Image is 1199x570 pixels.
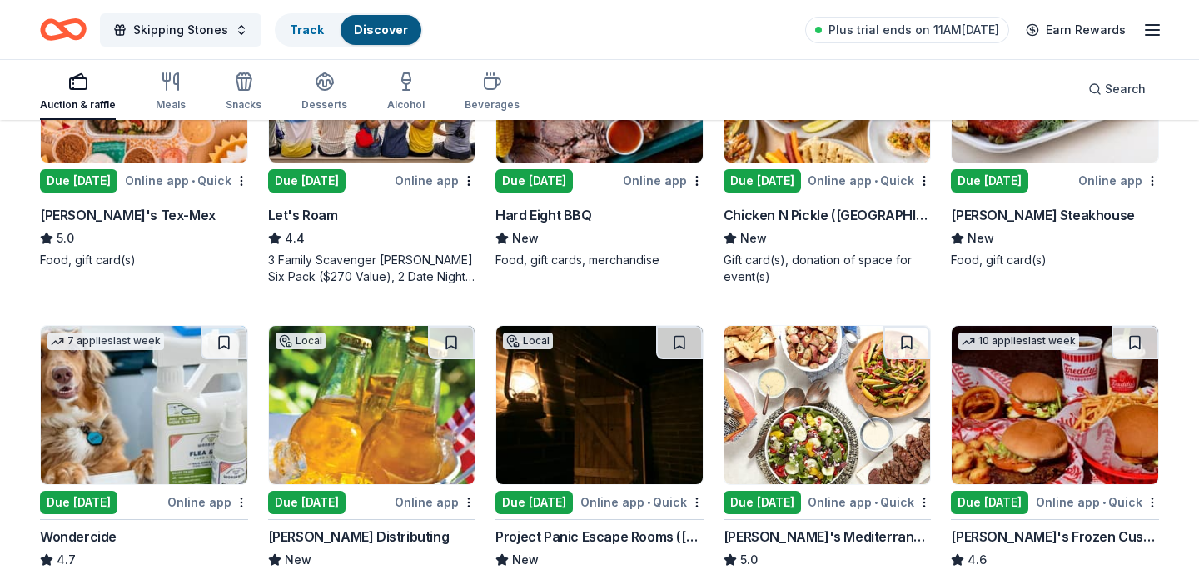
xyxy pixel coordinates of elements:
img: Image for Taziki's Mediterranean Cafe [724,326,931,484]
span: • [874,496,878,509]
a: Image for Let's Roam1 applylast weekDue [DATE]Online appLet's Roam4.43 Family Scavenger [PERSON_N... [268,3,476,285]
div: Due [DATE] [495,491,573,514]
div: Due [DATE] [268,491,346,514]
div: Due [DATE] [495,169,573,192]
div: [PERSON_NAME]'s Mediterranean Cafe [724,527,932,547]
div: Gift card(s), donation of space for event(s) [724,252,932,285]
button: Meals [156,65,186,120]
span: Plus trial ends on 11AM[DATE] [828,20,999,40]
a: Discover [354,22,408,37]
div: Snacks [226,98,261,112]
div: Online app [1078,170,1159,191]
div: Food, gift card(s) [40,252,248,268]
div: Online app [167,492,248,512]
div: Online app [395,170,475,191]
div: Project Panic Escape Rooms ([GEOGRAPHIC_DATA]) [495,527,704,547]
a: Track [290,22,324,37]
div: Food, gift cards, merchandise [495,252,704,268]
span: 5.0 [740,550,758,570]
span: 4.6 [968,550,987,570]
div: Local [276,332,326,349]
div: Due [DATE] [40,491,117,514]
span: New [512,550,539,570]
div: Due [DATE] [724,169,801,192]
img: Image for Freddy's Frozen Custard & Steakburgers [952,326,1158,484]
a: Image for Perry's Steakhouse1 applylast weekDue [DATE]Online app[PERSON_NAME] SteakhouseNewFood, ... [951,3,1159,268]
span: New [740,228,767,248]
div: Due [DATE] [268,169,346,192]
div: Alcohol [387,98,425,112]
span: • [192,174,195,187]
div: Online app Quick [808,170,931,191]
span: New [512,228,539,248]
div: [PERSON_NAME] Steakhouse [951,205,1134,225]
div: [PERSON_NAME]'s Frozen Custard & Steakburgers [951,527,1159,547]
a: Earn Rewards [1016,15,1136,45]
div: Local [503,332,553,349]
div: Online app Quick [808,492,931,512]
div: Online app Quick [580,492,704,512]
div: Online app Quick [1036,492,1159,512]
div: Online app Quick [125,170,248,191]
a: Image for Chuy's Tex-MexDue [DATE]Online app•Quick[PERSON_NAME]'s Tex-Mex5.0Food, gift card(s) [40,3,248,268]
div: 7 applies last week [47,332,164,350]
div: Online app [395,492,475,512]
img: Image for Project Panic Escape Rooms (Dallas) [496,326,703,484]
div: Due [DATE] [951,491,1028,514]
span: Skipping Stones [133,20,228,40]
div: Wondercide [40,527,117,547]
span: 4.4 [285,228,305,248]
div: Chicken N Pickle ([GEOGRAPHIC_DATA]) [724,205,932,225]
div: Online app [623,170,704,191]
button: Skipping Stones [100,13,261,47]
button: Search [1075,72,1159,106]
span: • [647,496,650,509]
div: Due [DATE] [724,491,801,514]
div: [PERSON_NAME]'s Tex-Mex [40,205,216,225]
span: 5.0 [57,228,74,248]
span: New [285,550,311,570]
div: [PERSON_NAME] Distributing [268,527,450,547]
button: Auction & raffle [40,65,116,120]
div: Desserts [301,98,347,112]
span: New [968,228,994,248]
span: Search [1105,79,1146,99]
button: Snacks [226,65,261,120]
span: • [874,174,878,187]
div: Meals [156,98,186,112]
div: Due [DATE] [40,169,117,192]
a: Image for Chicken N Pickle (Grand Prairie)LocalDue [DATE]Online app•QuickChicken N Pickle ([GEOGR... [724,3,932,285]
img: Image for Andrews Distributing [269,326,475,484]
button: Alcohol [387,65,425,120]
img: Image for Wondercide [41,326,247,484]
button: Beverages [465,65,520,120]
a: Plus trial ends on 11AM[DATE] [805,17,1009,43]
div: Due [DATE] [951,169,1028,192]
button: TrackDiscover [275,13,423,47]
div: Hard Eight BBQ [495,205,591,225]
div: Auction & raffle [40,98,116,112]
div: 3 Family Scavenger [PERSON_NAME] Six Pack ($270 Value), 2 Date Night Scavenger [PERSON_NAME] Two ... [268,252,476,285]
div: Beverages [465,98,520,112]
a: Image for Hard Eight BBQLocalDue [DATE]Online appHard Eight BBQNewFood, gift cards, merchandise [495,3,704,268]
a: Home [40,10,87,49]
div: Food, gift card(s) [951,252,1159,268]
div: Let's Roam [268,205,338,225]
span: • [1102,496,1106,509]
button: Desserts [301,65,347,120]
div: 10 applies last week [958,332,1079,350]
span: 4.7 [57,550,76,570]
